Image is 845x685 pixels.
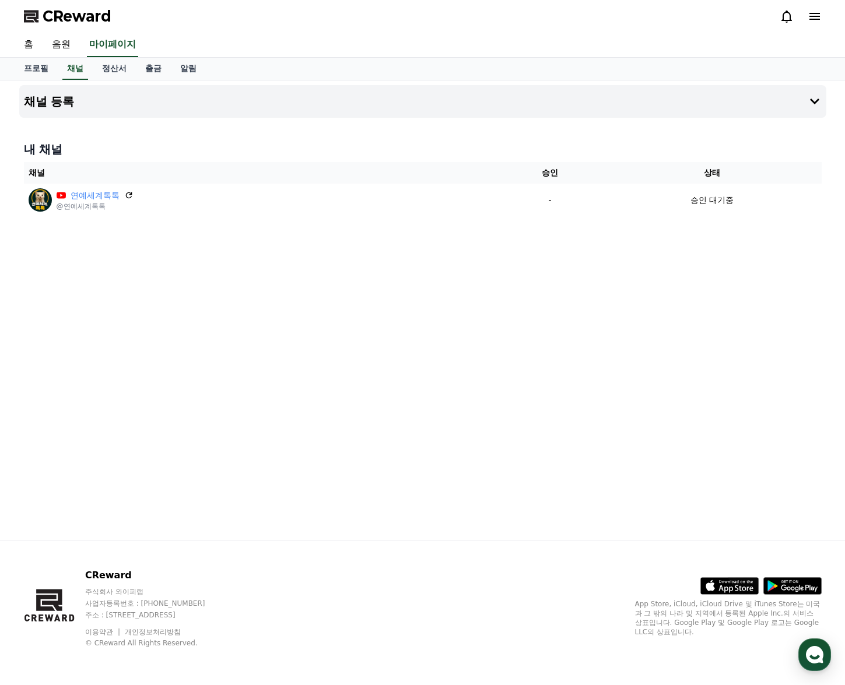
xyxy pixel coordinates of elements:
h4: 내 채널 [24,141,822,157]
a: 프로필 [15,58,58,80]
a: 설정 [150,370,224,399]
a: 이용약관 [85,628,122,636]
a: 대화 [77,370,150,399]
p: 사업자등록번호 : [PHONE_NUMBER] [85,599,227,608]
span: 설정 [180,387,194,396]
p: 주소 : [STREET_ADDRESS] [85,610,227,620]
p: CReward [85,568,227,582]
a: 홈 [3,370,77,399]
a: 출금 [136,58,171,80]
p: App Store, iCloud, iCloud Drive 및 iTunes Store는 미국과 그 밖의 나라 및 지역에서 등록된 Apple Inc.의 서비스 상표입니다. Goo... [635,599,822,637]
span: 홈 [37,387,44,396]
span: 대화 [107,388,121,397]
a: 홈 [15,33,43,57]
p: 승인 대기중 [690,194,734,206]
a: 알림 [171,58,206,80]
th: 채널 [24,162,497,184]
p: 주식회사 와이피랩 [85,587,227,596]
h4: 채널 등록 [24,95,75,108]
img: 연예세계톡톡 [29,188,52,212]
span: CReward [43,7,111,26]
button: 채널 등록 [19,85,826,118]
a: 연예세계톡톡 [71,189,120,202]
p: © CReward All Rights Reserved. [85,638,227,648]
a: 마이페이지 [87,33,138,57]
a: 정산서 [93,58,136,80]
th: 승인 [497,162,603,184]
th: 상태 [603,162,821,184]
a: CReward [24,7,111,26]
a: 음원 [43,33,80,57]
a: 개인정보처리방침 [125,628,181,636]
a: 채널 [62,58,88,80]
p: - [502,194,598,206]
p: @연예세계톡톡 [57,202,134,211]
